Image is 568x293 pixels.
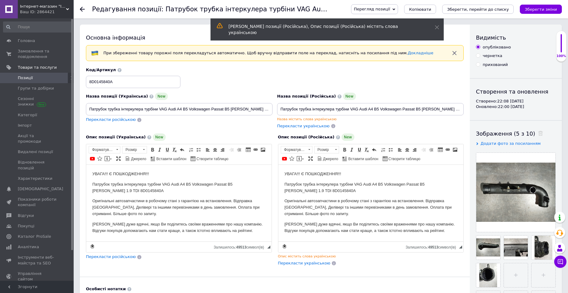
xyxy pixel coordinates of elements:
a: По центру [404,146,411,153]
b: Особисті нотатки [86,287,126,291]
span: New [343,93,356,100]
span: Назва позиції (Українська) [86,94,148,98]
a: Форматування [281,146,312,153]
div: Кiлькiсть символiв [406,244,459,249]
iframe: Редактор, 73ACDF61-2563-41A4-9AEB-92B70D15C0A7 [278,165,464,241]
button: Зберегти, перейти до списку [442,5,514,14]
a: Додати відео з YouTube [281,155,288,162]
a: По правому краю [219,146,226,153]
span: Характеристики [18,176,52,181]
div: Оновлено: 22:00 [DATE] [476,104,556,110]
div: Видимість [476,34,556,41]
a: Розмір [314,146,339,153]
span: Каталог ProSale [18,234,51,239]
span: 49513 [428,245,438,249]
a: Зменшити відступ [420,146,427,153]
div: Зображення (5 з 10) [476,130,556,137]
span: Вставити шаблон [347,156,378,162]
div: Кiлькiсть символiв [214,244,267,249]
button: Копіювати [404,5,436,14]
a: Вставити/Редагувати посилання (Ctrl+L) [444,146,451,153]
a: Таблиця [437,146,444,153]
span: Покупці [18,223,34,229]
a: Збільшити відступ [236,146,242,153]
a: Зменшити відступ [228,146,235,153]
a: Вставити іконку [288,155,295,162]
i: Зберегти зміни [525,7,557,12]
span: Позиції [18,75,33,81]
span: Інтернет-магазин "Імперія запчастин" [20,4,66,9]
span: Форматування [89,146,114,153]
input: Пошук [3,21,72,33]
a: Вставити повідомлення [296,155,305,162]
a: Вставити шаблон [342,155,379,162]
a: Максимізувати [307,155,314,162]
span: Категорії [18,112,37,118]
div: 100% [556,54,566,58]
span: New [342,133,354,141]
div: чернетка [483,53,502,59]
span: Видалені позиції [18,149,53,155]
a: По центру [212,146,218,153]
a: Вставити іконку [96,155,103,162]
span: Показники роботи компанії [18,197,57,208]
span: Відновлення позицій [18,160,57,171]
div: прихований [483,62,508,67]
span: Групи та добірки [18,86,54,91]
span: Опис позиції (Українська) [86,135,146,139]
a: Вставити/видалити нумерований список [188,146,195,153]
a: Докладніше [408,51,433,55]
a: Видалити форматування [363,146,370,153]
a: Повернути (Ctrl+Z) [179,146,185,153]
span: Додати фото за посиланням [481,141,541,146]
input: Наприклад, H&M жіноча сукня зелена 38 розмір вечірня максі з блискітками [277,103,464,115]
span: 49513 [236,245,246,249]
iframe: Редактор, 7DE388A2-DA20-4D2F-B4D2-5DB63F5255F5 [86,165,272,241]
a: Жирний (Ctrl+B) [341,146,348,153]
span: Замовлення та повідомлення [18,48,57,60]
a: Максимізувати [115,155,122,162]
a: Жирний (Ctrl+B) [149,146,156,153]
div: Створення та оновлення [476,88,556,95]
img: :flag-ua: [91,49,99,57]
span: Потягніть для зміни розмірів [267,245,270,249]
span: Імпорт [18,123,32,128]
a: Зробити резервну копію зараз [281,243,288,250]
a: Вставити/видалити маркований список [195,146,202,153]
div: Назва містить слова українською [277,117,464,121]
a: Джерело [124,155,147,162]
div: Повернутися назад [80,7,85,12]
button: Зберегти зміни [520,5,562,14]
span: Розмір [315,146,333,153]
a: Підкреслений (Ctrl+U) [356,146,363,153]
a: Форматування [89,146,120,153]
span: Джерело [130,156,146,162]
span: Розмір [122,146,141,153]
span: Форматування [281,146,306,153]
a: Видалити форматування [171,146,178,153]
span: Вставити шаблон [156,156,187,162]
a: Курсив (Ctrl+I) [349,146,355,153]
a: Додати відео з YouTube [89,155,96,162]
span: Джерело [322,156,338,162]
div: Створено: 22:08 [DATE] [476,98,556,104]
a: Підкреслений (Ctrl+U) [164,146,171,153]
span: Акції та промокоди [18,133,57,144]
span: Перекласти українською [277,124,330,128]
div: опубліковано [483,44,511,50]
span: Копіювати [409,7,431,12]
div: 100% Якість заповнення [556,31,566,62]
span: Перекласти російською [86,254,136,259]
span: При збереженні товару порожні поля перекладуться автоматично. Щоб вручну відправити поле на перек... [103,51,433,55]
span: Перегляд позиції [354,7,390,11]
span: Головна [18,38,35,44]
span: Товари та послуги [18,65,57,70]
